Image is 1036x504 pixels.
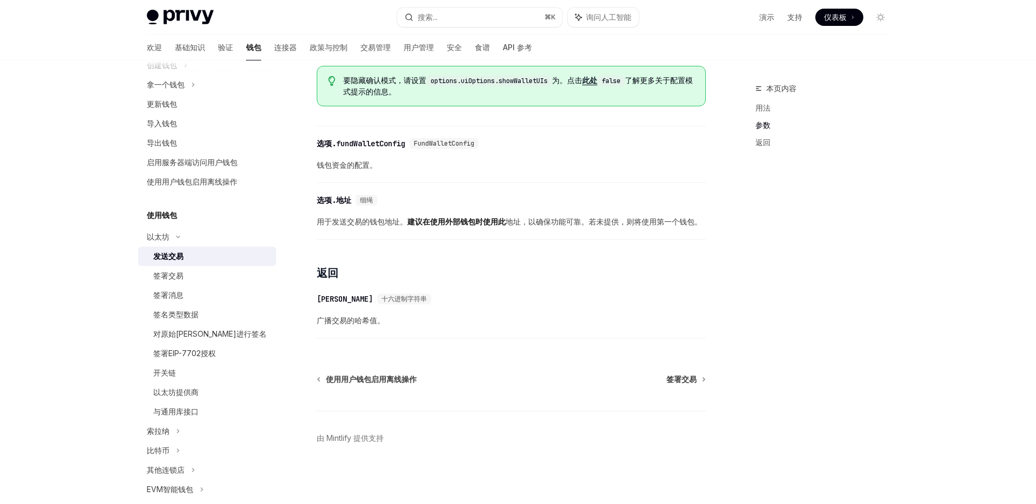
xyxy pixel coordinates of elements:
[138,363,276,383] a: 开关链
[153,290,183,299] font: 签署消息
[147,177,237,186] font: 使用用户钱包启用离线操作
[147,485,193,494] font: EVM智能钱包
[138,94,276,114] a: 更新钱包
[218,35,233,60] a: 验证
[552,76,582,85] font: 为。点击
[153,407,199,416] font: 与通用库接口
[138,305,276,324] a: 签名类型数据
[138,114,276,133] a: 导入钱包
[328,76,336,86] svg: 提示
[147,232,169,241] font: 以太坊
[274,35,297,60] a: 连接器
[147,35,162,60] a: 欢迎
[755,117,898,134] a: 参数
[147,158,237,167] font: 启用服务器端访问用户钱包
[568,8,639,27] button: 询问人工智能
[153,349,216,358] font: 签署EIP-7702授权
[138,153,276,172] a: 启用服务器端访问用户钱包
[138,324,276,344] a: 对原始[PERSON_NAME]进行签名
[766,84,796,93] font: 本页内容
[360,196,373,205] font: 细绳
[597,76,625,86] code: false
[551,13,556,21] font: K
[153,329,267,338] font: 对原始[PERSON_NAME]进行签名
[666,374,697,384] font: 签署交易
[310,35,347,60] a: 政策与控制
[138,383,276,402] a: 以太坊提供商
[360,43,391,52] font: 交易管理
[147,426,169,435] font: 索拉纳
[447,43,462,52] font: 安全
[326,374,417,384] font: 使用用户钱包启用离线操作
[175,35,205,60] a: 基础知识
[397,8,562,27] button: 搜索...⌘K
[317,316,385,325] font: 广播交易的哈希值。
[138,133,276,153] a: 导出钱包
[343,76,426,85] font: 要隐藏确认模式，请设置
[147,10,214,25] img: 灯光标志
[360,35,391,60] a: 交易管理
[138,172,276,192] a: 使用用户钱包启用离线操作
[317,160,377,169] font: 钱包资金的配置。
[759,12,774,22] font: 演示
[824,12,847,22] font: 仪表板
[414,139,474,148] font: FundWalletConfig
[317,195,351,205] font: 选项.地址
[147,446,169,455] font: 比特币
[147,43,162,52] font: 欢迎
[586,12,631,22] font: 询问人工智能
[475,35,490,60] a: 食谱
[138,285,276,305] a: 签署消息
[246,35,261,60] a: 钱包
[310,43,347,52] font: 政策与控制
[755,120,771,130] font: 参数
[317,433,384,444] a: 由 Mintlify 提供支持
[317,217,407,226] font: 用于发送交易的钱包地址。
[138,247,276,266] a: 发送交易
[147,119,177,128] font: 导入钱包
[218,43,233,52] font: 验证
[274,43,297,52] font: 连接器
[407,217,506,226] font: 建议在使用外部钱包时使用此
[153,387,199,397] font: 以太坊提供商
[138,344,276,363] a: 签署EIP-7702授权
[787,12,802,22] font: 支持
[503,43,532,52] font: API 参考
[317,267,338,280] font: 返回
[666,374,705,385] a: 签署交易
[503,35,532,60] a: API 参考
[381,295,427,303] font: 十六进制字符串
[153,368,176,377] font: 开关链
[246,43,261,52] font: 钱包
[755,138,771,147] font: 返回
[755,134,898,151] a: 返回
[147,465,185,474] font: 其他连锁店
[317,433,384,442] font: 由 Mintlify 提供支持
[138,402,276,421] a: 与通用库接口
[787,12,802,23] a: 支持
[418,12,438,22] font: 搜索...
[317,139,405,148] font: 选项.fundWalletConfig
[506,217,702,226] font: 地址，以确保功能可靠。若未提供，则将使用第一个钱包。
[153,251,183,261] font: 发送交易
[404,35,434,60] a: 用户管理
[318,374,417,385] a: 使用用户钱包启用离线操作
[544,13,551,21] font: ⌘
[147,99,177,108] font: 更新钱包
[426,76,552,86] code: options.uiOptions.showWalletUIs
[147,210,177,220] font: 使用钱包
[153,310,199,319] font: 签名类型数据
[147,80,185,89] font: 拿一个钱包
[404,43,434,52] font: 用户管理
[138,266,276,285] a: 签署交易
[872,9,889,26] button: 切换暗模式
[153,271,183,280] font: 签署交易
[175,43,205,52] font: 基础知识
[147,138,177,147] font: 导出钱包
[582,76,597,85] a: 此处
[759,12,774,23] a: 演示
[755,99,898,117] a: 用法
[388,87,396,96] font: 。
[317,294,373,304] font: [PERSON_NAME]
